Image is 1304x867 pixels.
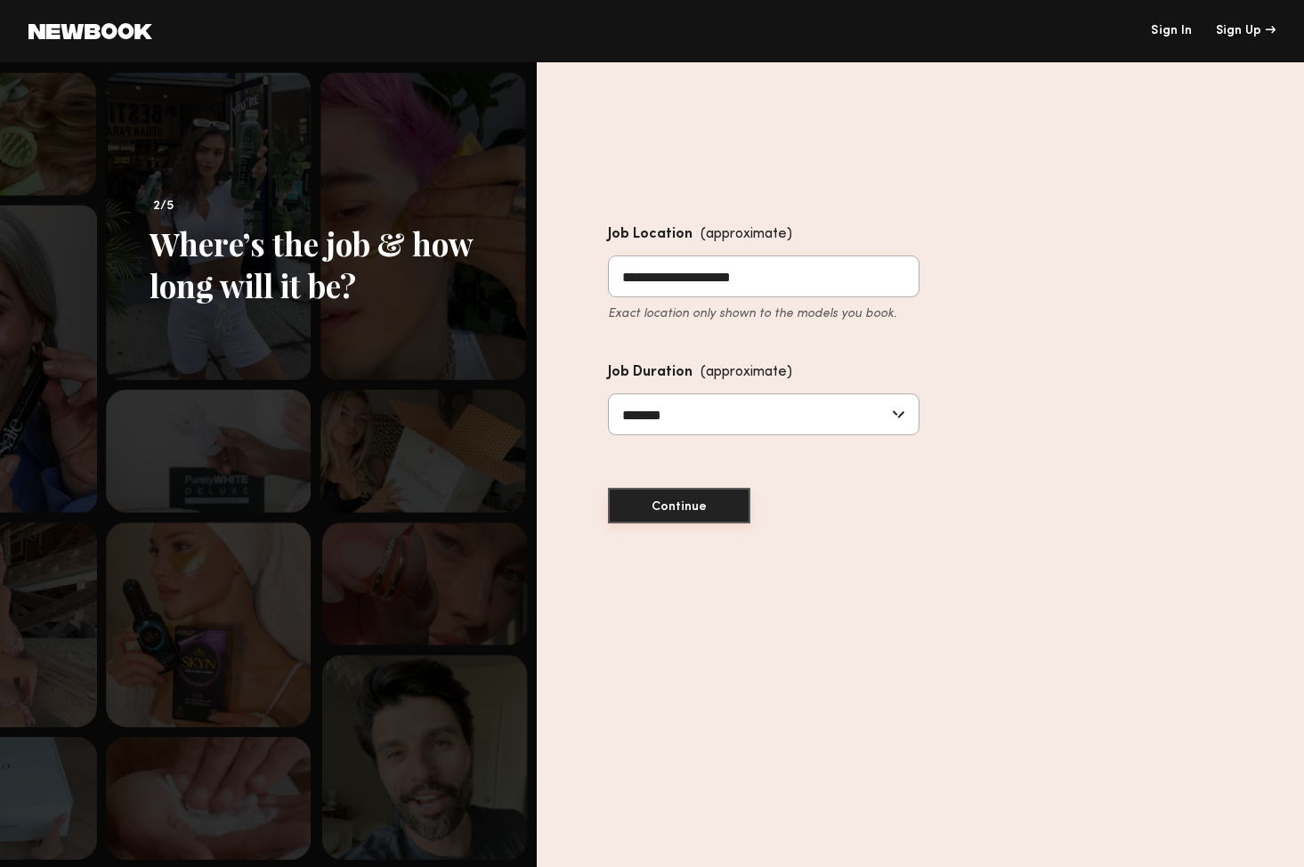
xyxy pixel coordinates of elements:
[701,223,792,247] div: (approximate)
[150,223,483,306] div: Where’s the job & how long will it be?
[701,361,792,385] div: (approximate)
[608,304,919,323] div: Exact location only shown to the models you book.
[1216,25,1276,37] a: Sign Up
[608,488,750,523] button: Continue
[150,196,483,217] div: 2/5
[608,361,919,385] div: Job Duration
[1151,25,1192,37] a: Sign In
[608,223,919,247] div: Job Location
[608,255,919,297] input: Job Location(approximate)Exact location only shown to the models you book.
